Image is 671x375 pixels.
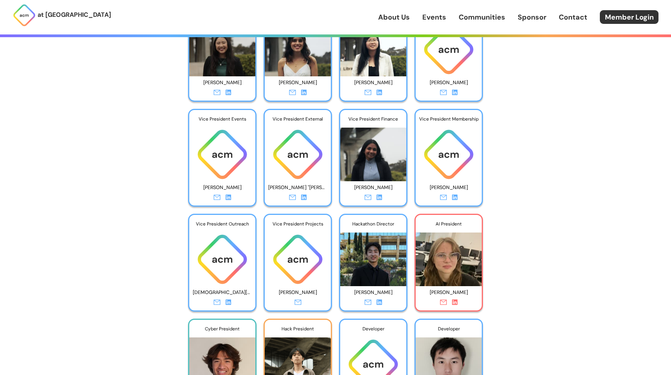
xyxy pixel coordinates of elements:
div: Developer [416,320,482,338]
img: ACM logo [416,23,482,76]
div: Vice President External [265,110,331,128]
a: Member Login [600,10,658,24]
a: Contact [559,12,587,22]
div: Hack President [265,320,331,338]
a: Events [422,12,446,22]
img: Photo of Murou Wang [189,16,255,76]
p: [PERSON_NAME] [193,182,252,194]
p: [PERSON_NAME] [419,182,478,194]
div: Vice President Outreach [189,215,255,233]
img: Photo of Anya Chernova [416,226,482,286]
p: [PERSON_NAME] [419,287,478,299]
img: Photo of Shreya Nagunuri [340,121,406,181]
div: Cyber President [189,320,255,338]
img: Photo of Angela Hu [340,16,406,76]
img: ACM Logo [13,4,36,27]
p: [PERSON_NAME] [419,77,478,89]
a: Communities [459,12,505,22]
div: Vice President Events [189,110,255,128]
p: [PERSON_NAME] [344,182,403,194]
div: Vice President Finance [340,110,406,128]
img: ACM logo [416,128,482,181]
div: AI President [416,215,482,233]
div: Developer [340,320,406,338]
p: [PERSON_NAME] "[PERSON_NAME]" [PERSON_NAME] [268,182,327,194]
img: ACM logo [265,128,331,181]
p: [PERSON_NAME] [268,77,327,89]
div: Hackathon Director [340,215,406,233]
a: at [GEOGRAPHIC_DATA] [13,4,111,27]
a: Sponsor [518,12,546,22]
p: at [GEOGRAPHIC_DATA] [38,10,111,20]
img: Photo of Osheen Tikku [265,16,331,76]
img: ACM logo [189,233,255,286]
img: ACM logo [265,233,331,286]
a: About Us [378,12,410,22]
img: Photo of Andrew Zheng [340,226,406,286]
img: ACM logo [189,128,255,181]
p: [PERSON_NAME] [344,287,403,299]
p: [PERSON_NAME] [193,77,252,89]
p: [PERSON_NAME] [268,287,327,299]
p: [DEMOGRAPHIC_DATA][PERSON_NAME] [193,287,252,299]
div: Vice President Membership [416,110,482,128]
p: [PERSON_NAME] [344,77,403,89]
div: Vice President Projects [265,215,331,233]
